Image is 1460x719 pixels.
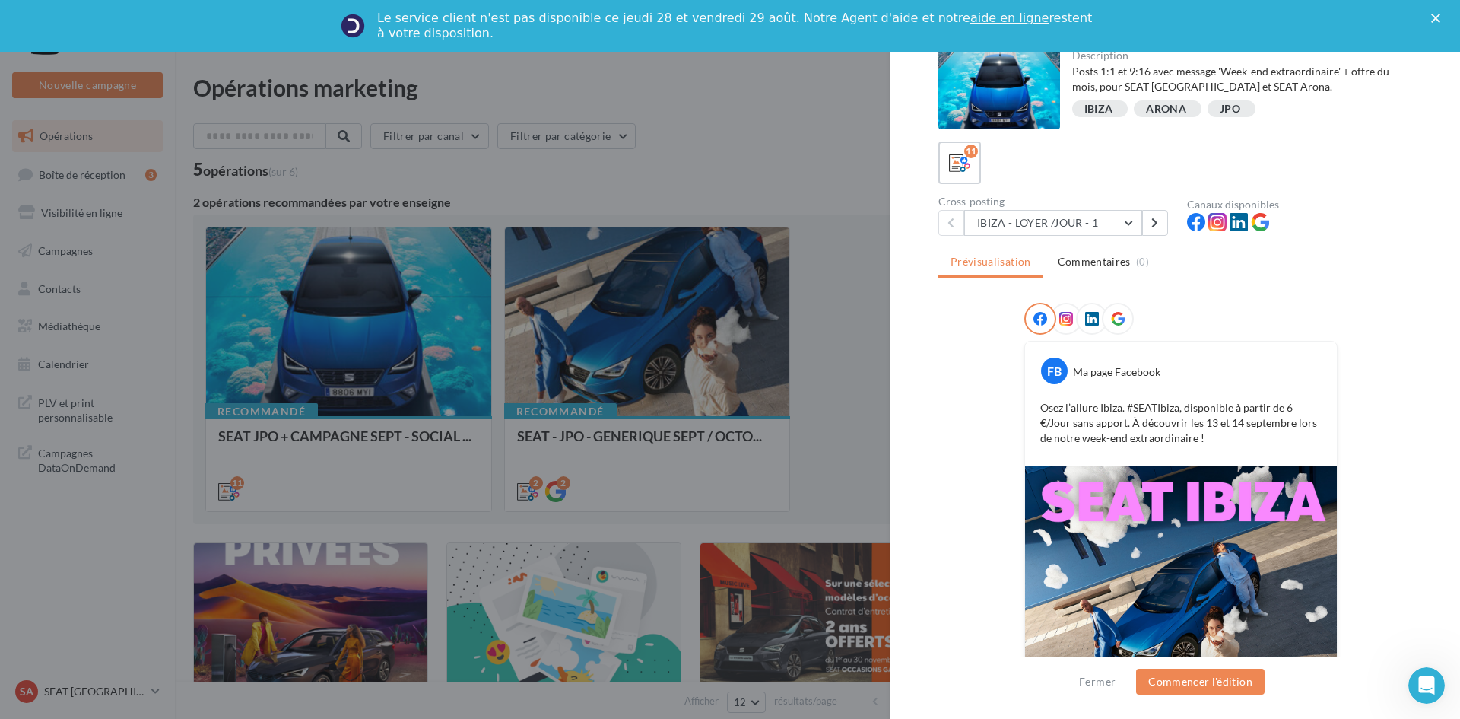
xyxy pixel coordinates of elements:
iframe: Intercom live chat [1408,667,1445,704]
div: Cross-posting [938,196,1175,207]
div: Ma page Facebook [1073,364,1160,380]
p: Osez l’allure Ibiza. #SEATIbiza, disponible à partir de 6 €/Jour sans apport. À découvrir les 13 ... [1040,400,1322,446]
div: 11 [964,145,978,158]
img: Profile image for Service-Client [341,14,365,38]
div: Canaux disponibles [1187,199,1423,210]
button: Commencer l'édition [1136,669,1265,695]
button: IBIZA - LOYER /JOUR - 1 [964,210,1142,236]
div: IBIZA [1084,103,1113,115]
div: Fermer [1431,14,1446,23]
div: Le service client n'est pas disponible ce jeudi 28 et vendredi 29 août. Notre Agent d'aide et not... [377,11,1095,41]
div: Description [1072,50,1412,61]
span: (0) [1136,256,1149,268]
button: Fermer [1073,673,1122,691]
span: Commentaires [1058,254,1131,269]
a: aide en ligne [970,11,1049,25]
div: Posts 1:1 et 9:16 avec message 'Week-end extraordinaire' + offre du mois, pour SEAT [GEOGRAPHIC_D... [1072,64,1412,94]
div: ARONA [1146,103,1186,115]
div: FB [1041,358,1068,384]
div: JPO [1220,103,1240,115]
